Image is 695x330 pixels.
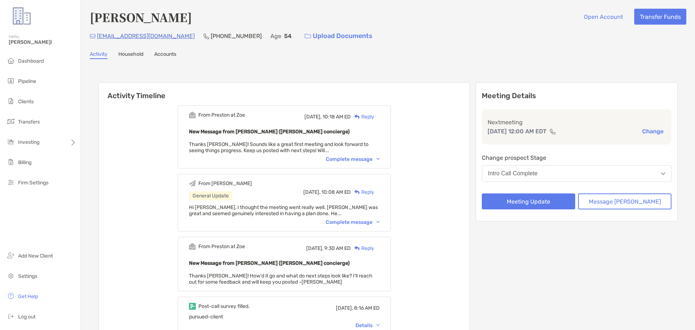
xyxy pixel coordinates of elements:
button: Change [640,128,666,135]
span: [DATE], [336,305,353,311]
img: Event icon [189,303,196,310]
span: [DATE], [306,245,323,251]
span: 10:08 AM ED [321,189,351,195]
img: pipeline icon [7,76,15,85]
span: Transfers [18,119,40,125]
img: billing icon [7,158,15,166]
span: Hi [PERSON_NAME], I thought the meeting went really well. [PERSON_NAME] was great and seemed genu... [189,204,378,217]
img: investing icon [7,137,15,146]
p: Next meeting [488,118,666,127]
p: Meeting Details [482,91,671,100]
span: Clients [18,99,34,105]
img: Reply icon [354,114,360,119]
a: Accounts [154,51,176,59]
button: Intro Call Complete [482,165,671,182]
span: Settings [18,273,37,279]
p: [EMAIL_ADDRESS][DOMAIN_NAME] [97,32,195,41]
span: Add New Client [18,253,53,259]
img: Chevron icon [376,324,380,326]
img: Phone Icon [203,33,209,39]
p: [DATE] 12:00 AM EDT [488,127,547,136]
div: General Update [189,191,232,200]
span: Thanks [PERSON_NAME]! Sounds like a great first meeting and look forward to seeing things progres... [189,141,368,154]
div: Post-call survey filled. [198,303,250,309]
img: Event icon [189,180,196,187]
span: [PERSON_NAME]! [9,39,76,45]
span: Billing [18,159,31,166]
span: 10:18 AM ED [323,114,351,120]
img: settings icon [7,271,15,280]
img: add_new_client icon [7,251,15,260]
span: Investing [18,139,39,145]
img: Zoe Logo [9,3,35,29]
div: Reply [351,188,374,196]
img: logout icon [7,312,15,321]
img: Chevron icon [376,221,380,223]
img: communication type [549,129,556,134]
span: Log out [18,314,35,320]
img: Email Icon [90,34,96,38]
img: clients icon [7,97,15,105]
p: 54 [284,32,291,41]
div: Complete message [326,219,380,225]
span: pursued-client [189,314,223,320]
img: Open dropdown arrow [661,172,665,175]
div: Reply [351,113,374,121]
span: Dashboard [18,58,44,64]
p: [PHONE_NUMBER] [211,32,262,41]
a: Upload Documents [300,28,377,44]
span: 8:16 AM ED [354,305,380,311]
p: Age [270,32,281,41]
span: 9:30 AM ED [324,245,351,251]
span: Get Help [18,293,38,300]
p: Change prospect Stage [482,153,671,162]
a: Activity [90,51,108,59]
div: Intro Call Complete [488,170,538,177]
span: Thanks [PERSON_NAME]! How'd it go and what do next steps look like? I'll reach out for some feedb... [189,273,372,285]
span: [DATE], [304,114,321,120]
img: Reply icon [354,190,360,195]
img: Event icon [189,243,196,250]
div: Complete message [326,156,380,162]
a: Household [118,51,143,59]
img: firm-settings icon [7,178,15,187]
button: Meeting Update [482,193,575,209]
h6: Activity Timeline [99,83,469,100]
img: Event icon [189,112,196,118]
button: Transfer Funds [634,9,686,25]
div: Details [355,322,380,329]
b: New Message from [PERSON_NAME] ([PERSON_NAME] concierge) [189,260,350,266]
img: Chevron icon [376,158,380,160]
div: From Preston at Zoe [198,243,245,250]
div: Reply [351,245,374,252]
img: transfers icon [7,117,15,126]
b: New Message from [PERSON_NAME] ([PERSON_NAME] concierge) [189,129,350,135]
span: [DATE], [303,189,320,195]
span: Firm Settings [18,180,49,186]
button: Open Account [578,9,628,25]
img: button icon [305,34,311,39]
img: Reply icon [354,246,360,251]
div: From [PERSON_NAME] [198,180,252,187]
div: From Preston at Zoe [198,112,245,118]
img: dashboard icon [7,56,15,65]
button: Message [PERSON_NAME] [578,193,671,209]
img: get-help icon [7,292,15,300]
span: Pipeline [18,78,36,84]
h4: [PERSON_NAME] [90,9,192,25]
